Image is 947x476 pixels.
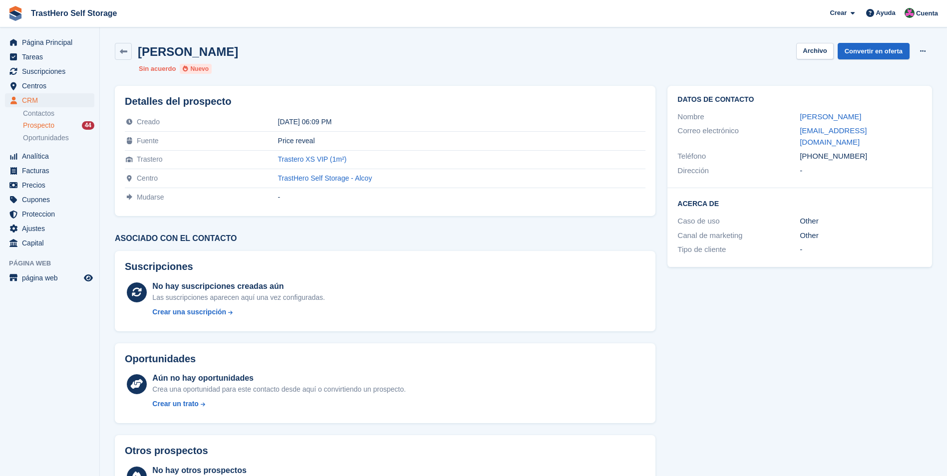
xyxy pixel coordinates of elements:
[5,164,94,178] a: menu
[5,149,94,163] a: menu
[125,353,196,365] h2: Oportunidades
[5,271,94,285] a: menú
[22,164,82,178] span: Facturas
[5,222,94,236] a: menu
[5,93,94,107] a: menu
[22,149,82,163] span: Analítica
[125,445,208,457] h2: Otros prospectos
[677,230,800,241] div: Canal de marketing
[22,50,82,64] span: Tareas
[152,292,325,303] div: Las suscripciones aparecen aquí una vez configuradas.
[152,399,405,409] a: Crear un trato
[115,234,655,243] h3: Asociado con el contacto
[278,174,372,182] a: TrastHero Self Storage - Alcoy
[82,121,94,130] div: 44
[22,236,82,250] span: Capital
[22,271,82,285] span: página web
[23,133,69,143] span: Oportunidades
[838,43,910,59] a: Convertir en oferta
[796,43,833,59] button: Archivo
[876,8,896,18] span: Ayuda
[152,307,226,317] div: Crear una suscripción
[23,109,94,118] a: Contactos
[180,64,212,74] li: Nuevo
[5,236,94,250] a: menu
[800,216,922,227] div: Other
[677,244,800,255] div: Tipo de cliente
[677,125,800,148] div: Correo electrónico
[916,8,938,18] span: Cuenta
[152,399,199,409] div: Crear un trato
[278,118,646,126] div: [DATE] 06:09 PM
[22,35,82,49] span: Página Principal
[800,112,861,121] a: [PERSON_NAME]
[677,198,922,208] h2: Acerca de
[22,93,82,107] span: CRM
[278,193,646,201] div: -
[82,272,94,284] a: Vista previa de la tienda
[8,6,23,21] img: stora-icon-8386f47178a22dfd0bd8f6a31ec36ba5ce8667c1dd55bd0f319d3a0aa187defe.svg
[22,79,82,93] span: Centros
[137,137,159,145] span: Fuente
[677,216,800,227] div: Caso de uso
[22,207,82,221] span: Proteccion
[137,155,163,163] span: Trastero
[152,384,405,395] div: Crea una oportunidad para este contacto desde aquí o convirtiendo un prospecto.
[22,193,82,207] span: Cupones
[5,207,94,221] a: menu
[677,96,922,104] h2: Datos de contacto
[5,50,94,64] a: menu
[137,118,160,126] span: Creado
[152,280,325,292] div: No hay suscripciones creadas aún
[23,121,54,130] span: Prospecto
[5,193,94,207] a: menu
[800,230,922,241] div: Other
[125,261,645,272] h2: Suscripciones
[5,35,94,49] a: menu
[800,165,922,177] div: -
[23,133,94,143] a: Oportunidades
[125,96,645,107] h2: Detalles del prospecto
[800,126,867,146] a: [EMAIL_ADDRESS][DOMAIN_NAME]
[800,151,922,162] div: [PHONE_NUMBER]
[152,307,325,317] a: Crear una suscripción
[22,178,82,192] span: Precios
[27,5,121,21] a: TrastHero Self Storage
[5,178,94,192] a: menu
[22,64,82,78] span: Suscripciones
[278,155,347,163] a: Trastero XS VIP (1m²)
[5,79,94,93] a: menu
[677,165,800,177] div: Dirección
[139,64,176,74] li: Sin acuerdo
[137,174,158,182] span: Centro
[800,244,922,255] div: -
[23,120,94,131] a: Prospecto 44
[152,372,405,384] div: Aún no hay oportunidades
[5,64,94,78] a: menu
[677,111,800,123] div: Nombre
[22,222,82,236] span: Ajustes
[137,193,164,201] span: Mudarse
[9,258,99,268] span: Página web
[677,151,800,162] div: Teléfono
[138,45,238,58] h2: [PERSON_NAME]
[278,137,646,145] div: Price reveal
[830,8,847,18] span: Crear
[905,8,915,18] img: Marua Grioui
